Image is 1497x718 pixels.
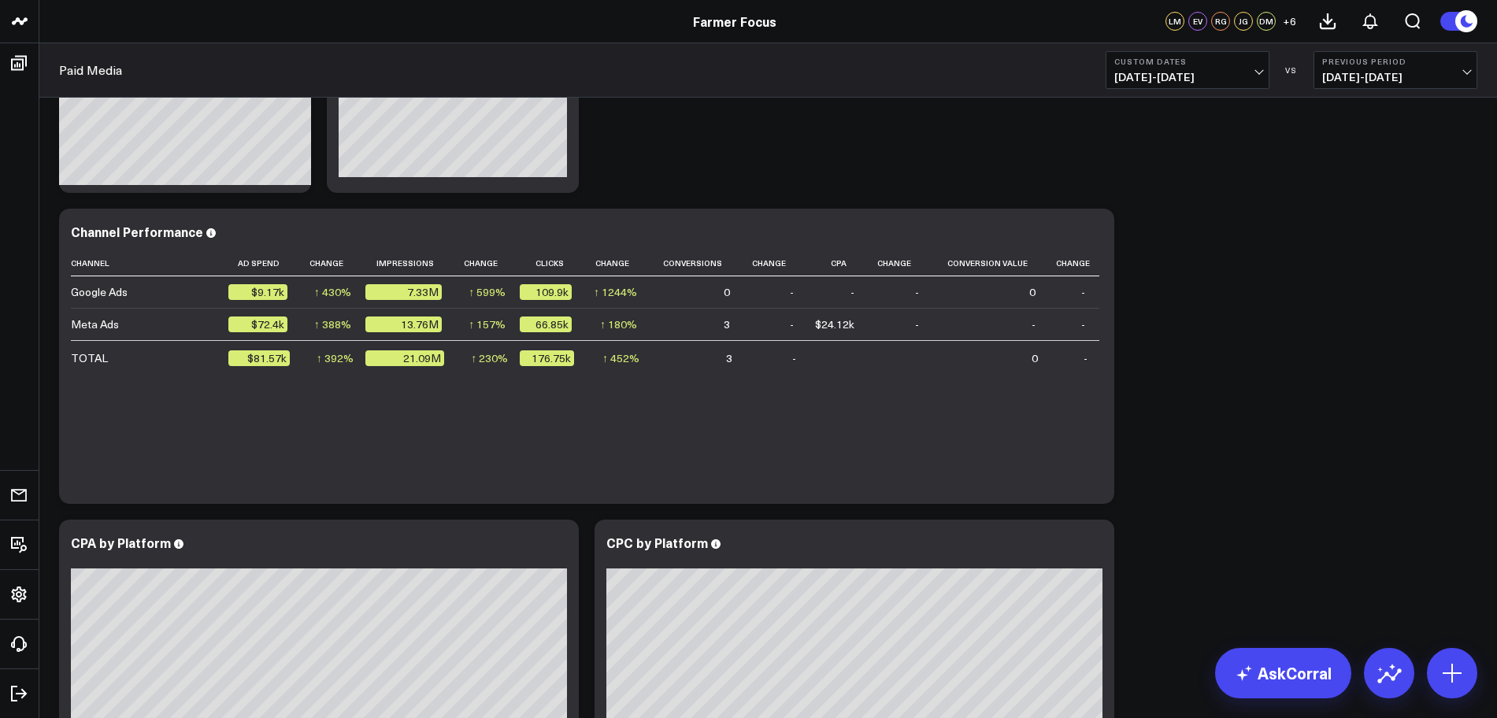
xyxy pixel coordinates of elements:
div: ↑ 599% [469,284,506,300]
th: Conversions [651,250,744,276]
th: Ad Spend [228,250,302,276]
button: Custom Dates[DATE]-[DATE] [1106,51,1269,89]
span: [DATE] - [DATE] [1114,71,1261,83]
a: Paid Media [59,61,122,79]
span: + 6 [1283,16,1296,27]
div: ↑ 452% [602,350,639,366]
div: 0 [1029,284,1036,300]
div: - [915,316,919,332]
div: - [1081,284,1085,300]
span: [DATE] - [DATE] [1322,71,1469,83]
div: $81.57k [228,350,290,366]
div: LM [1165,12,1184,31]
div: Meta Ads [71,316,119,332]
div: $9.17k [228,284,287,300]
div: - [790,316,794,332]
th: Change [1050,250,1099,276]
div: - [1032,316,1036,332]
div: VS [1277,65,1306,75]
div: ↑ 388% [314,316,351,332]
th: Change [869,250,932,276]
div: - [850,284,854,300]
b: Previous Period [1322,57,1469,66]
th: Channel [71,250,228,276]
div: 21.09M [365,350,444,366]
div: - [1084,350,1088,366]
div: ↑ 230% [471,350,508,366]
th: Change [302,250,365,276]
div: - [790,284,794,300]
div: 3 [726,350,732,366]
div: ↑ 392% [317,350,354,366]
b: Custom Dates [1114,57,1261,66]
div: CPC by Platform [606,534,708,551]
div: $72.4k [228,316,287,332]
div: EV [1188,12,1207,31]
div: CPA by Platform [71,534,171,551]
div: 3 [724,316,730,332]
th: Conversion Value [933,250,1050,276]
div: 109.9k [520,284,571,300]
div: JG [1234,12,1253,31]
div: ↑ 157% [469,316,506,332]
div: - [1081,316,1085,332]
div: Google Ads [71,284,128,300]
div: 0 [724,284,730,300]
div: 7.33M [365,284,442,300]
div: - [792,350,796,366]
th: Change [744,250,808,276]
th: Change [586,250,651,276]
div: ↑ 1244% [594,284,637,300]
div: 176.75k [520,350,573,366]
div: RG [1211,12,1230,31]
div: - [915,284,919,300]
div: 13.76M [365,316,442,332]
th: Clicks [520,250,585,276]
div: TOTAL [71,350,108,366]
th: Impressions [365,250,456,276]
div: DM [1257,12,1276,31]
a: AskCorral [1215,648,1351,698]
div: 66.85k [520,316,571,332]
div: $24.12k [815,316,854,332]
button: Previous Period[DATE]-[DATE] [1314,51,1477,89]
div: 0 [1032,350,1038,366]
a: Farmer Focus [693,13,776,30]
div: Channel Performance [71,223,203,240]
div: ↑ 180% [600,316,637,332]
th: Cpa [808,250,869,276]
button: +6 [1280,12,1299,31]
th: Change [456,250,520,276]
div: ↑ 430% [314,284,351,300]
